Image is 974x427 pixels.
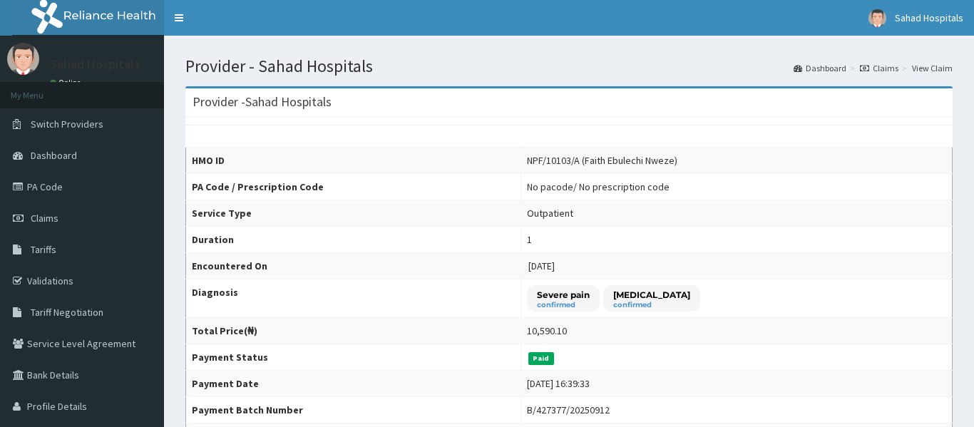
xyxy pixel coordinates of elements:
span: Sahad Hospitals [895,11,963,24]
div: 1 [527,232,532,247]
div: Outpatient [527,206,573,220]
th: Payment Batch Number [186,397,521,423]
th: PA Code / Prescription Code [186,174,521,200]
th: Duration [186,227,521,253]
small: confirmed [537,302,590,309]
p: Sahad Hospitals [50,58,140,71]
th: Total Price(₦) [186,318,521,344]
p: Severe pain [537,289,590,301]
div: 10,590.10 [527,324,567,338]
th: Encountered On [186,253,521,279]
a: Claims [860,62,898,74]
span: Dashboard [31,149,77,162]
a: Dashboard [794,62,846,74]
h1: Provider - Sahad Hospitals [185,57,953,76]
th: Diagnosis [186,279,521,318]
th: Payment Date [186,371,521,397]
img: User Image [7,43,39,75]
small: confirmed [613,302,690,309]
a: View Claim [912,62,953,74]
span: Paid [528,352,554,365]
span: [DATE] [528,259,555,272]
th: HMO ID [186,148,521,174]
span: Tariff Negotiation [31,306,103,319]
p: [MEDICAL_DATA] [613,289,690,301]
h3: Provider - Sahad Hospitals [193,96,332,108]
span: Tariffs [31,243,56,256]
div: No pacode / No prescription code [527,180,670,194]
th: Service Type [186,200,521,227]
th: Payment Status [186,344,521,371]
div: NPF/10103/A (Faith Ebulechi Nweze) [527,153,677,168]
div: [DATE] 16:39:33 [527,376,590,391]
a: Online [50,78,84,88]
div: B/427377/20250912 [527,403,610,417]
img: User Image [868,9,886,27]
span: Claims [31,212,58,225]
span: Switch Providers [31,118,103,130]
